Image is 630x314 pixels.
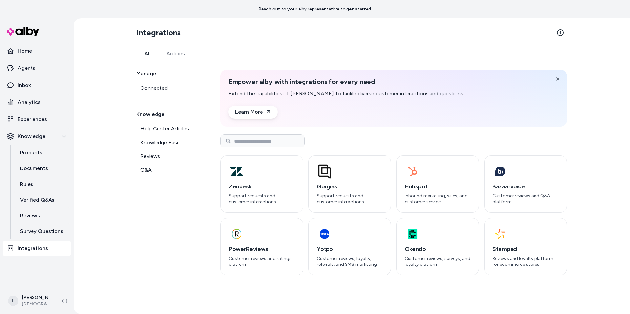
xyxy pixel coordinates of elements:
[317,256,383,267] p: Customer reviews, loyalty, referrals, and SMS marketing
[20,149,42,157] p: Products
[13,161,71,176] a: Documents
[18,64,35,72] p: Agents
[140,125,189,133] span: Help Center Articles
[140,139,180,147] span: Knowledge Base
[308,155,391,213] button: GorgiasSupport requests and customer interactions
[317,193,383,205] p: Support requests and customer interactions
[18,81,31,89] p: Inbox
[136,28,181,38] h2: Integrations
[493,256,559,267] p: Reviews and loyalty platform for ecommerce stores
[3,94,71,110] a: Analytics
[13,224,71,239] a: Survey Questions
[405,256,471,267] p: Customer reviews, surveys, and loyalty platform
[18,98,41,106] p: Analytics
[136,82,205,95] a: Connected
[8,296,18,306] span: L
[405,193,471,205] p: Inbound marketing, sales, and customer service.
[220,155,303,213] button: ZendeskSupport requests and customer interactions
[22,301,51,307] span: [DEMOGRAPHIC_DATA]
[140,166,152,174] span: Q&A
[136,122,205,135] a: Help Center Articles
[140,152,160,160] span: Reviews
[20,165,48,172] p: Documents
[136,136,205,149] a: Knowledge Base
[20,180,33,188] p: Rules
[3,241,71,256] a: Integrations
[13,176,71,192] a: Rules
[18,47,32,55] p: Home
[3,128,71,144] button: Knowledge
[493,193,559,205] p: Customer reviews and Q&A platform
[20,212,40,220] p: Reviews
[18,132,45,140] p: Knowledge
[493,245,559,254] h3: Stamped
[228,90,464,98] p: Extend the capabilities of [PERSON_NAME] to tackle diverse customer interactions and questions.
[13,192,71,208] a: Verified Q&As
[405,245,471,254] h3: Okendo
[228,78,464,86] h2: Empower alby with integrations for every need
[20,227,63,235] p: Survey Questions
[22,294,51,301] p: [PERSON_NAME]
[4,290,56,311] button: L[PERSON_NAME][DEMOGRAPHIC_DATA]
[3,43,71,59] a: Home
[484,218,567,275] button: StampedReviews and loyalty platform for ecommerce stores
[229,193,295,205] p: Support requests and customer interactions
[20,196,54,204] p: Verified Q&As
[18,115,47,123] p: Experiences
[258,6,372,12] p: Reach out to your alby representative to get started.
[493,182,559,191] h3: Bazaarvoice
[317,245,383,254] h3: Yotpo
[3,111,71,127] a: Experiences
[229,245,295,254] h3: PowerReviews
[136,70,205,78] h2: Manage
[7,27,39,36] img: alby Logo
[228,106,278,119] a: Learn More
[229,256,295,267] p: Customer reviews and ratings platform
[229,182,295,191] h3: Zendesk
[13,145,71,161] a: Products
[136,150,205,163] a: Reviews
[136,164,205,177] a: Q&A
[3,77,71,93] a: Inbox
[3,60,71,76] a: Agents
[317,182,383,191] h3: Gorgias
[220,218,303,275] button: PowerReviewsCustomer reviews and ratings platform
[405,182,471,191] h3: Hubspot
[140,84,168,92] span: Connected
[158,46,193,62] a: Actions
[18,245,48,252] p: Integrations
[396,155,479,213] button: HubspotInbound marketing, sales, and customer service.
[396,218,479,275] button: OkendoCustomer reviews, surveys, and loyalty platform
[136,46,158,62] a: All
[484,155,567,213] button: BazaarvoiceCustomer reviews and Q&A platform
[136,110,205,118] h2: Knowledge
[308,218,391,275] button: YotpoCustomer reviews, loyalty, referrals, and SMS marketing
[13,208,71,224] a: Reviews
